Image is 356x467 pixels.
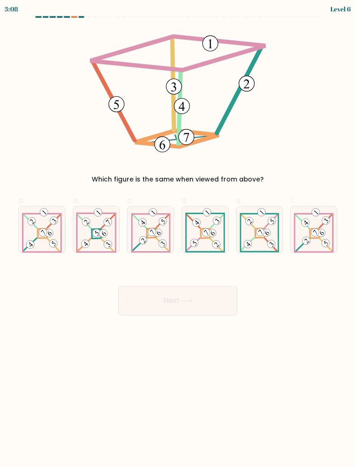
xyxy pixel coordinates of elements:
span: e. [236,195,242,206]
span: d. [182,195,188,206]
span: b. [73,195,79,206]
span: f. [290,195,295,206]
button: Next [118,286,238,316]
div: Level 6 [331,4,351,14]
div: Which figure is the same when viewed from above? [24,175,332,184]
div: 3:08 [5,4,18,14]
span: a. [18,195,24,206]
span: c. [127,195,133,206]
